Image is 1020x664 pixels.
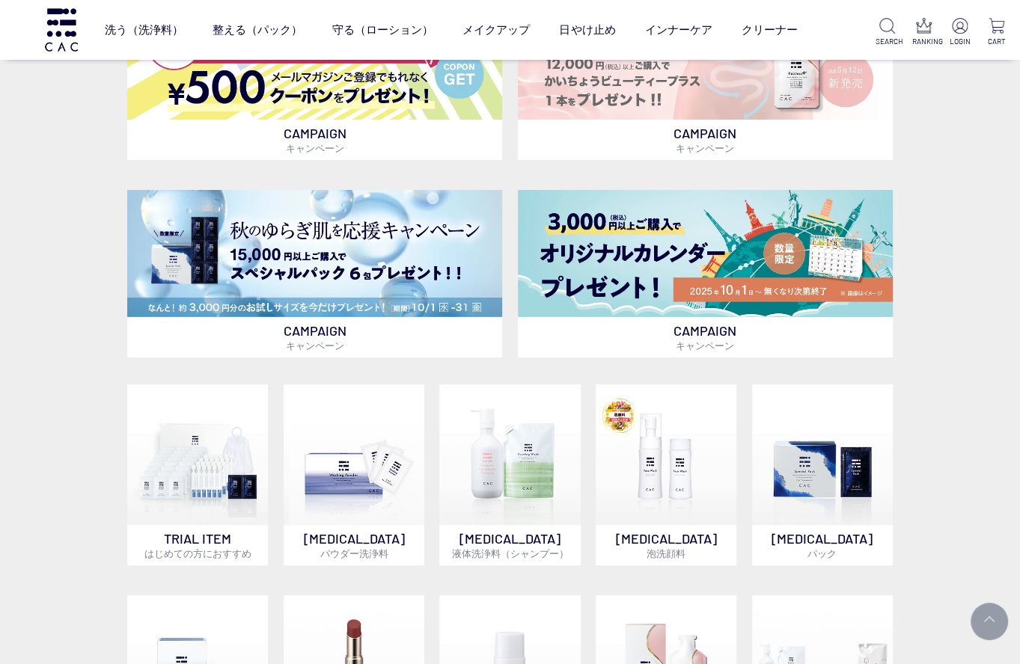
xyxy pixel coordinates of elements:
p: LOGIN [948,36,971,47]
a: [MEDICAL_DATA]液体洗浄料（シャンプー） [439,384,580,565]
a: [MEDICAL_DATA]パウダー洗浄料 [284,384,424,565]
p: [MEDICAL_DATA] [439,525,580,565]
img: logo [43,8,80,51]
p: [MEDICAL_DATA] [752,525,893,565]
img: スペシャルパックお試しプレゼント [127,190,502,317]
a: RANKING [911,18,935,47]
img: 泡洗顔料 [596,384,736,525]
span: キャンペーン [286,339,344,351]
a: スペシャルパックお試しプレゼント スペシャルパックお試しプレゼント CAMPAIGNキャンペーン [127,190,502,357]
p: CAMPAIGN [127,317,502,357]
p: TRIAL ITEM [127,525,268,565]
a: カレンダープレゼント カレンダープレゼント CAMPAIGNキャンペーン [518,190,893,357]
span: はじめての方におすすめ [144,547,251,559]
a: 泡洗顔料 [MEDICAL_DATA]泡洗顔料 [596,384,736,565]
p: SEARCH [876,36,899,47]
p: RANKING [911,36,935,47]
a: メイクアップ [462,10,530,50]
span: キャンペーン [676,142,734,154]
span: 液体洗浄料（シャンプー） [451,547,568,559]
a: インナーケア [645,10,712,50]
p: CART [985,36,1008,47]
a: [MEDICAL_DATA]パック [752,384,893,565]
a: 守る（ローション） [332,10,433,50]
a: 日やけ止め [559,10,615,50]
a: SEARCH [876,18,899,47]
a: CART [985,18,1008,47]
span: 泡洗顔料 [647,547,685,559]
a: トライアルセット TRIAL ITEMはじめての方におすすめ [127,384,268,565]
span: キャンペーン [676,339,734,351]
a: LOGIN [948,18,971,47]
a: 洗う（洗浄料） [104,10,183,50]
p: CAMPAIGN [127,120,502,160]
p: [MEDICAL_DATA] [596,525,736,565]
span: パウダー洗浄料 [320,547,388,559]
span: キャンペーン [286,142,344,154]
a: 整える（パック） [213,10,302,50]
p: CAMPAIGN [518,120,893,160]
img: トライアルセット [127,384,268,525]
p: CAMPAIGN [518,317,893,357]
span: パック [807,547,837,559]
img: カレンダープレゼント [518,190,893,317]
p: [MEDICAL_DATA] [284,525,424,565]
a: クリーナー [742,10,798,50]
